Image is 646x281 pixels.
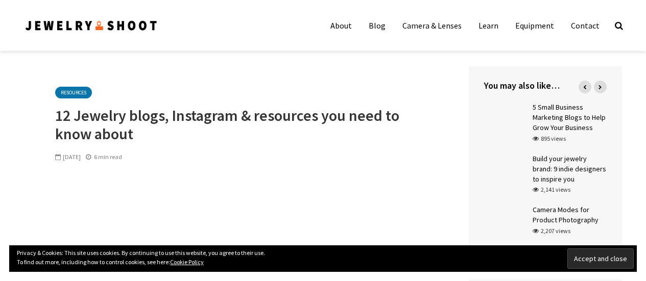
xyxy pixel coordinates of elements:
a: Camera Modes for Product Photography [533,205,599,224]
div: 6 min read [86,152,122,162]
span: [DATE] [55,153,81,161]
a: Camera & Lenses [395,15,469,36]
img: Jewelry Photographer Bay Area - San Francisco | Nationwide via Mail [25,19,158,33]
a: Resources [55,87,92,98]
div: 895 views [533,134,566,143]
a: About [323,15,360,36]
a: Learn [471,15,506,36]
input: Accept and close [567,248,634,269]
a: Blog [361,15,393,36]
a: Contact [563,15,607,36]
div: 2,141 views [533,185,570,194]
h1: 12 Jewelry blogs, Instagram & resources you need to know about [55,106,423,143]
div: Privacy & Cookies: This site uses cookies. By continuing to use this website, you agree to their ... [9,245,637,272]
a: 5 Small Business Marketing Blogs to Help Grow Your Business [533,103,606,132]
h4: You may also like… [484,79,607,92]
div: 2,207 views [533,226,570,236]
a: Build your jewelry brand: 9 indie designers to inspire you [533,154,606,184]
a: Cookie Policy [170,258,204,266]
a: Equipment [508,15,562,36]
